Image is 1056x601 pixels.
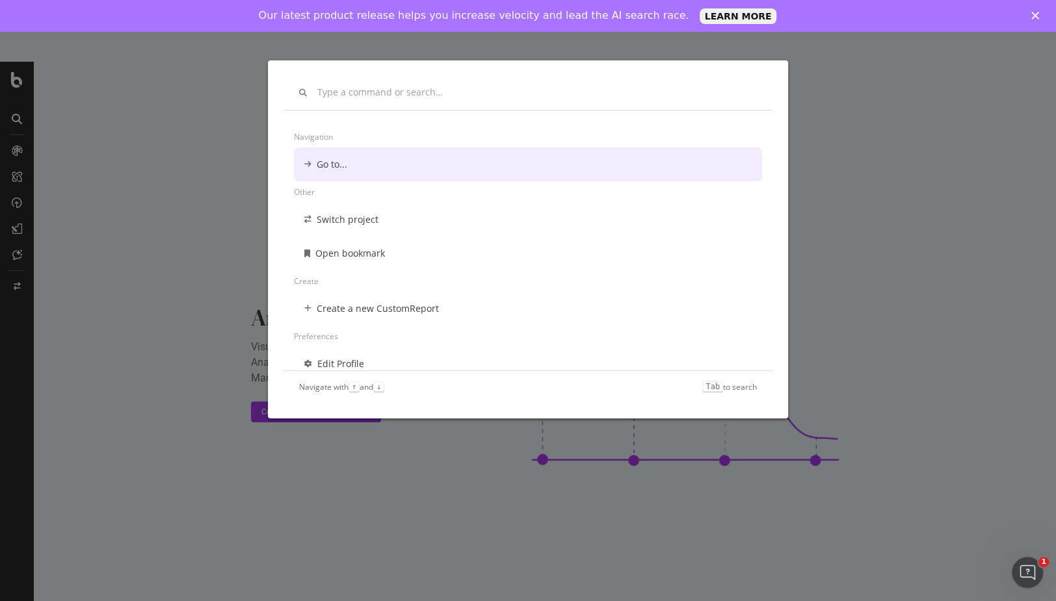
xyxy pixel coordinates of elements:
[317,213,378,226] div: Switch project
[702,381,723,392] kbd: Tab
[315,247,385,260] div: Open bookmark
[294,181,762,203] div: Other
[294,326,762,347] div: Preferences
[1012,557,1043,588] iframe: Intercom live chat
[259,9,689,22] div: Our latest product release helps you increase velocity and lead the AI search race.
[317,158,347,171] div: Go to...
[700,8,777,24] a: LEARN MORE
[373,381,384,392] kbd: ↓
[294,270,762,292] div: Create
[317,87,757,98] input: Type a command or search…
[268,60,788,418] div: modal
[349,381,360,392] kbd: ↑
[317,357,364,370] div: Edit Profile
[1031,12,1044,19] div: Close
[317,302,439,315] div: Create a new CustomReport
[702,381,757,392] div: to search
[1038,557,1049,567] span: 1
[299,381,384,392] div: Navigate with and
[294,126,762,147] div: Navigation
